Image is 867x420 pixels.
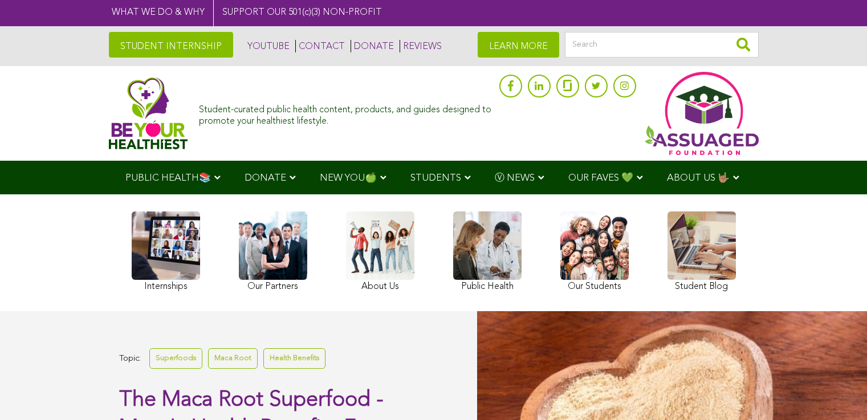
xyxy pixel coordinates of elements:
img: Assuaged [109,77,188,149]
a: DONATE [351,40,394,52]
div: Student-curated public health content, products, and guides designed to promote your healthiest l... [199,99,493,127]
span: ABOUT US 🤟🏽 [667,173,730,183]
iframe: Chat Widget [810,365,867,420]
span: Ⓥ NEWS [495,173,535,183]
a: STUDENT INTERNSHIP [109,32,233,58]
div: Navigation Menu [109,161,759,194]
a: Superfoods [149,348,202,368]
span: NEW YOU🍏 [320,173,377,183]
img: glassdoor [563,80,571,91]
a: REVIEWS [400,40,442,52]
img: Assuaged App [645,72,759,155]
a: Health Benefits [263,348,325,368]
input: Search [565,32,759,58]
a: YOUTUBE [245,40,290,52]
a: Maca Root [208,348,258,368]
a: CONTACT [295,40,345,52]
span: Topic: [119,351,141,366]
span: PUBLIC HEALTH📚 [125,173,211,183]
span: DONATE [245,173,286,183]
span: STUDENTS [410,173,461,183]
a: LEARN MORE [478,32,559,58]
span: OUR FAVES 💚 [568,173,633,183]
